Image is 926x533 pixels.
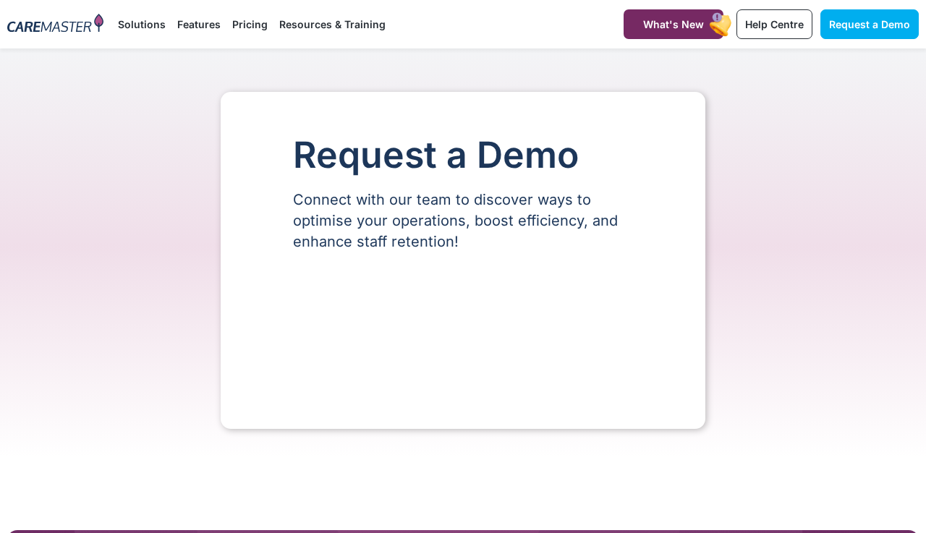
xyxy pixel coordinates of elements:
p: Connect with our team to discover ways to optimise your operations, boost efficiency, and enhance... [293,189,633,252]
img: CareMaster Logo [7,14,103,35]
a: Request a Demo [820,9,919,39]
span: Help Centre [745,18,804,30]
iframe: Form 0 [293,277,633,385]
a: Help Centre [736,9,812,39]
a: What's New [624,9,723,39]
span: Request a Demo [829,18,910,30]
h1: Request a Demo [293,135,633,175]
span: What's New [643,18,704,30]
